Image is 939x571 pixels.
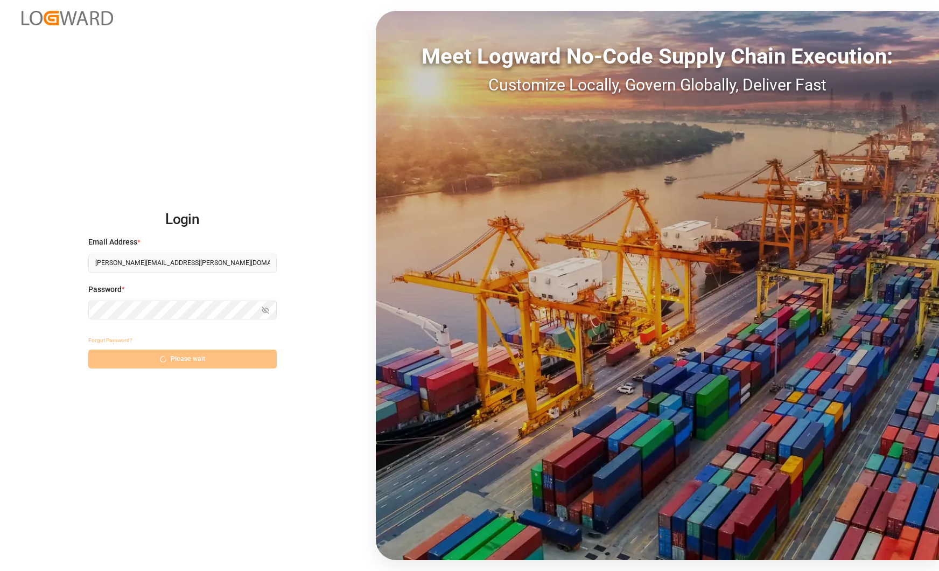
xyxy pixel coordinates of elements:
[22,11,113,25] img: Logward_new_orange.png
[88,203,277,237] h2: Login
[376,40,939,73] div: Meet Logward No-Code Supply Chain Execution:
[376,73,939,97] div: Customize Locally, Govern Globally, Deliver Fast
[88,236,137,248] span: Email Address
[88,284,122,295] span: Password
[88,254,277,273] input: Enter your email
